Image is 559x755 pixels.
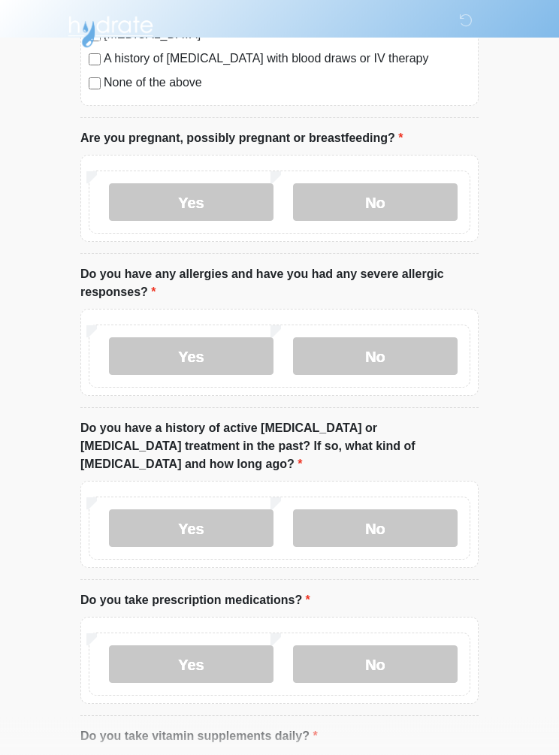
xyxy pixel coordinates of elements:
input: None of the above [89,78,101,90]
label: No [293,510,458,548]
label: Do you have any allergies and have you had any severe allergic responses? [80,266,479,302]
label: Do you have a history of active [MEDICAL_DATA] or [MEDICAL_DATA] treatment in the past? If so, wh... [80,420,479,474]
label: Do you take prescription medications? [80,592,310,610]
label: Yes [109,184,273,222]
img: Hydrate IV Bar - Flagstaff Logo [65,11,156,49]
label: None of the above [104,74,470,92]
label: Do you take vitamin supplements daily? [80,728,318,746]
label: Yes [109,510,273,548]
label: No [293,184,458,222]
label: Yes [109,338,273,376]
label: Yes [109,646,273,684]
label: No [293,338,458,376]
input: A history of [MEDICAL_DATA] with blood draws or IV therapy [89,54,101,66]
label: No [293,646,458,684]
label: Are you pregnant, possibly pregnant or breastfeeding? [80,130,403,148]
